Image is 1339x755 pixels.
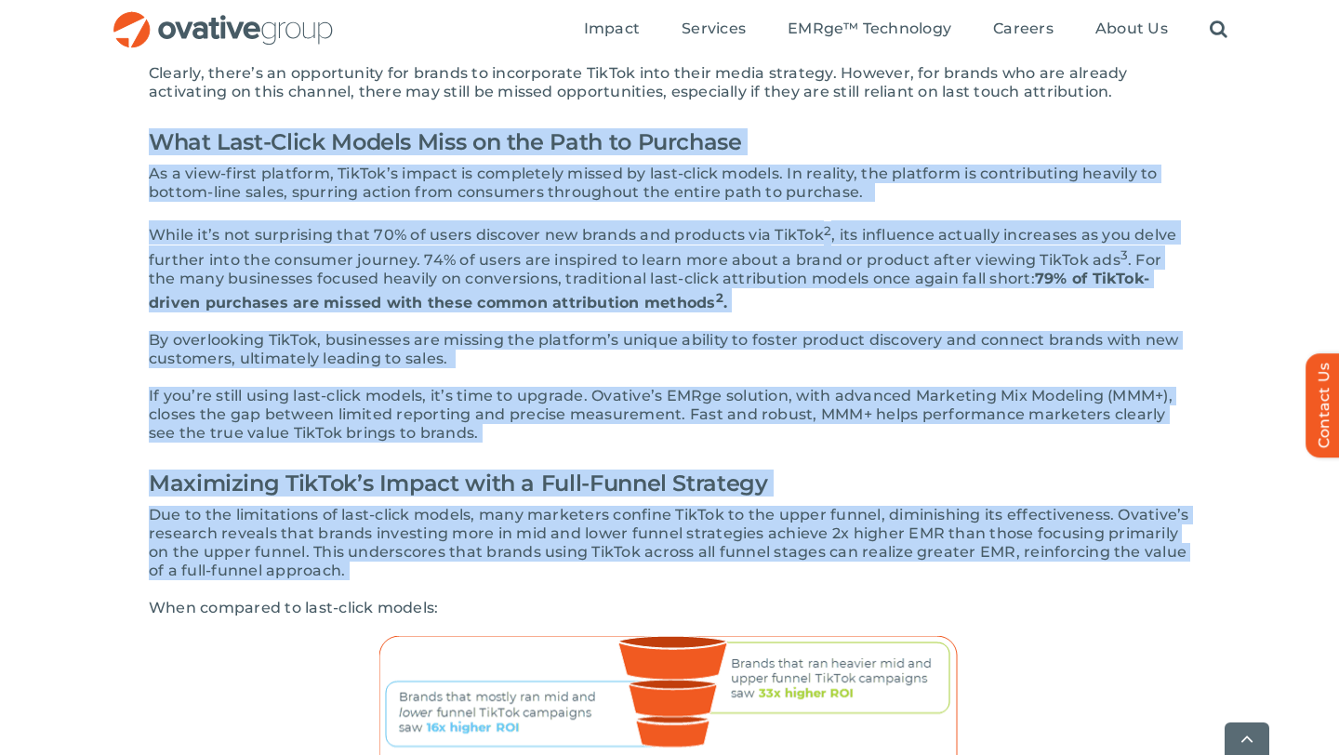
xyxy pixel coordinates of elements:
[696,294,727,311] strong: ds .
[682,20,746,38] span: Services
[824,222,831,237] sup: 2
[149,461,1190,506] h2: Maximizing TikTok’s Impact with a Full-Funnel Strategy
[993,20,1054,38] span: Careers
[149,331,1178,367] span: By overlooking TikTok, businesses are missing the platform’s unique ability to foster product dis...
[716,290,723,305] sup: 2
[584,20,640,40] a: Impact
[149,387,1173,442] span: If you’re still using last-click models, it’s time to upgrade. Ovative’s EMRge solution, with adv...
[149,251,1161,287] span: . For the many businesses focused heavily on conversions, traditional last-click attribution mode...
[584,20,640,38] span: Impact
[788,20,951,38] span: EMRge™ Technology
[1095,20,1168,40] a: About Us
[149,64,1127,100] span: Clearly, there’s an opportunity for brands to incorporate TikTok into their media strategy. Howev...
[149,165,1158,201] span: As a view-first platform, TikTok’s impact is completely missed by last-click models. In reality, ...
[1095,20,1168,38] span: About Us
[149,599,438,616] span: When compared to last-click models:
[682,20,746,40] a: Services
[149,506,1189,579] span: Due to the limitations of last-click models, many marketers confine TikTok to the upper funnel, d...
[788,20,951,40] a: EMRge™ Technology
[993,20,1054,40] a: Careers
[149,227,1176,269] span: , its influence actually increases as you delve further into the consumer journey. 74% of users a...
[149,120,1190,165] h2: What Last-Click Models Miss on the Path to Purchase
[1210,20,1227,40] a: Search
[149,227,824,245] span: While it’s not surprising that 70% of users discover new brands and products via TikTok
[112,9,335,27] a: OG_Full_horizontal_RGB
[1120,247,1128,262] sup: 3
